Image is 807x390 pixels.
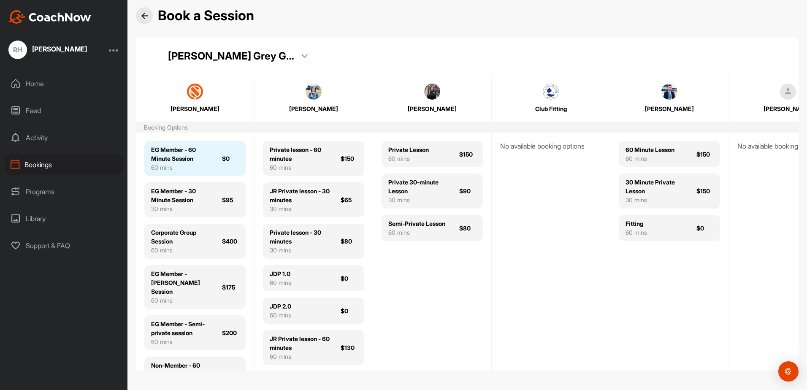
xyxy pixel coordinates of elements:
div: JDP 2.0 [270,302,291,311]
div: $150 [341,154,357,163]
div: 60 mins [270,352,330,361]
div: [PERSON_NAME] [382,104,482,113]
div: $200 [222,328,239,337]
div: Booking Options [144,123,188,132]
div: $150 [459,150,476,159]
img: square_0c1ed8b6e2276c90c2109add2d0b0545.jpg [187,84,203,100]
div: [PERSON_NAME] [32,46,87,52]
div: $65 [341,195,357,204]
div: Home [5,73,124,94]
div: 60 Minute Lesson [626,145,674,154]
img: dropdown_arrow [301,54,308,58]
div: Library [5,208,124,229]
div: Club Fitting [501,104,601,113]
img: Back [141,13,148,19]
div: $0 [341,306,357,315]
div: Private Lesson [388,145,429,154]
div: Private lesson - 30 minutes [270,228,330,246]
div: 60 mins [626,228,647,237]
div: Programs [5,181,124,202]
div: 30 mins [270,246,330,255]
div: $80 [341,237,357,246]
div: $175 [222,283,239,292]
div: 60 mins [151,163,212,172]
div: 60 mins [270,163,330,172]
div: 30 mins [151,204,212,213]
div: $90 [459,187,476,195]
p: [PERSON_NAME] Grey Golf Club [168,49,295,63]
div: EG Member - 60 Minute Session [151,145,212,163]
div: 30 mins [270,204,330,213]
div: 60 mins [626,154,674,163]
img: CoachNow [8,10,91,24]
div: $150 [696,187,713,195]
div: $215 [222,370,239,379]
div: Feed [5,100,124,121]
img: square_c24fd1ae86723af2b202bdcaa0a8f4da.jpg [661,84,677,100]
img: square_59b5951ec70f512c9e4bfc00148ca972.jpg [306,84,322,100]
div: $0 [341,274,357,283]
div: 60 mins [388,154,429,163]
div: $95 [222,195,239,204]
div: 60 mins [270,311,291,320]
div: $130 [341,343,357,352]
div: $0 [696,224,713,233]
div: [PERSON_NAME] [145,104,245,113]
div: [PERSON_NAME] [263,104,364,113]
div: Bookings [5,154,124,175]
div: Corporate Group Session [151,228,212,246]
div: EG Member - Semi-private session [151,320,212,337]
div: 30 Minute Private Lesson [626,178,686,195]
div: 30 mins [626,195,686,204]
div: Support & FAQ [5,235,124,256]
div: $0 [222,154,239,163]
div: $400 [222,237,239,246]
div: 30 mins [388,195,449,204]
div: Private lesson - 60 minutes [270,145,330,163]
div: 60 mins [151,337,212,346]
div: EG Member - 30 Minute Session [151,187,212,204]
div: $80 [459,224,476,233]
div: 60 mins [151,296,212,305]
img: square_5689d3a39b1c47f5f061efea0511b601.jpg [424,84,440,100]
div: [PERSON_NAME] [619,104,720,113]
div: EG Member - [PERSON_NAME] Session [151,269,212,296]
div: No available booking options [500,141,601,151]
div: Fitting [626,219,647,228]
div: 60 mins [151,246,212,255]
div: JDP 1.0 [270,269,291,278]
div: Activity [5,127,124,148]
img: square_674f797dff26e2203457fcb753041a6d.jpg [543,84,559,100]
div: JR Private lesson - 30 minutes [270,187,330,204]
div: 60 mins [270,278,291,287]
div: Private 30-minute Lesson [388,178,449,195]
div: Semi-Private Lesson [388,219,445,228]
div: 60 mins [388,228,445,237]
h2: Book a Session [158,8,254,24]
div: RH [8,41,27,59]
div: Non-Member - 60 Minute Session [151,361,212,379]
div: $150 [696,150,713,159]
img: facility_logo [144,48,161,65]
div: Open Intercom Messenger [778,361,799,382]
div: JR Private lesson - 60 minutes [270,334,330,352]
img: square_default-ef6cabf814de5a2bf16c804365e32c732080f9872bdf737d349900a9daf73cf9.png [780,84,796,100]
